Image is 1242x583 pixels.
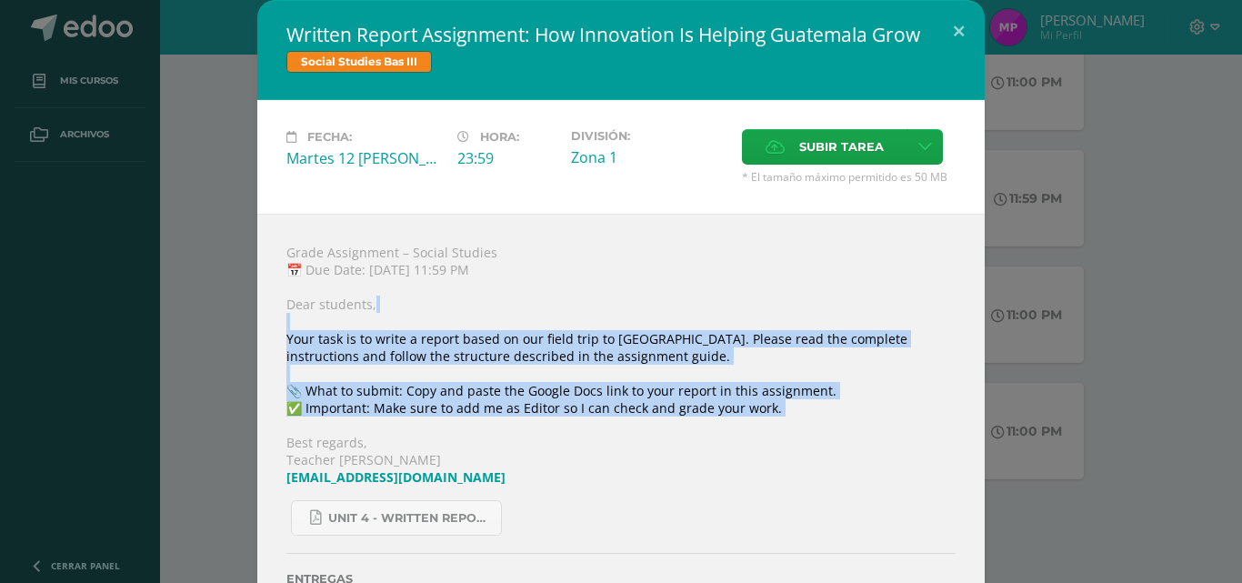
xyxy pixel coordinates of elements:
h2: Written Report Assignment: How Innovation Is Helping Guatemala Grow [286,22,956,47]
div: Zona 1 [571,147,727,167]
a: Unit 4 - Written Report Assignment_ How Innovation Is Helping [GEOGRAPHIC_DATA] Grow.pdf [291,500,502,536]
span: * El tamaño máximo permitido es 50 MB [742,169,956,185]
a: [EMAIL_ADDRESS][DOMAIN_NAME] [286,468,506,486]
span: Social Studies Bas III [286,51,432,73]
span: Fecha: [307,130,352,144]
div: 23:59 [457,148,556,168]
span: Subir tarea [799,130,884,164]
span: Unit 4 - Written Report Assignment_ How Innovation Is Helping [GEOGRAPHIC_DATA] Grow.pdf [328,511,492,526]
div: Martes 12 [PERSON_NAME] [286,148,443,168]
label: División: [571,129,727,143]
span: Hora: [480,130,519,144]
